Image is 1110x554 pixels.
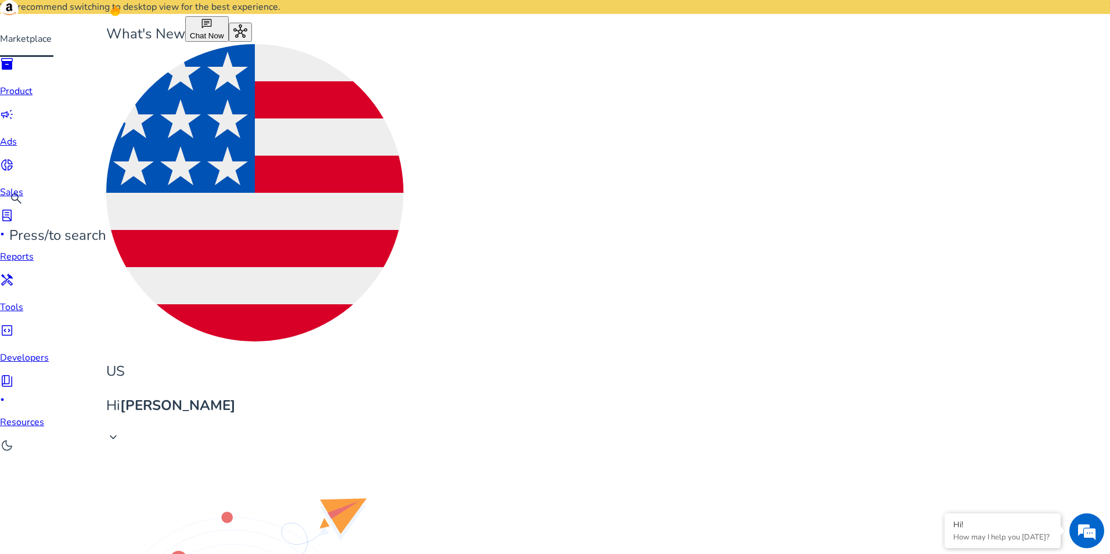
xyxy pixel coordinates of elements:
button: chatChat Now [185,16,229,42]
p: Hi [106,395,403,416]
b: [PERSON_NAME] [120,396,236,415]
span: chat [201,18,212,30]
span: What's New [106,24,185,43]
img: us.svg [106,44,403,341]
p: Press to search [9,225,106,246]
p: How may I help you today? [953,532,1052,542]
button: hub [229,23,252,42]
span: keyboard_arrow_down [106,430,120,444]
span: hub [233,24,247,38]
div: Hi! [953,519,1052,530]
p: US [106,361,403,382]
span: Chat Now [190,31,224,40]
